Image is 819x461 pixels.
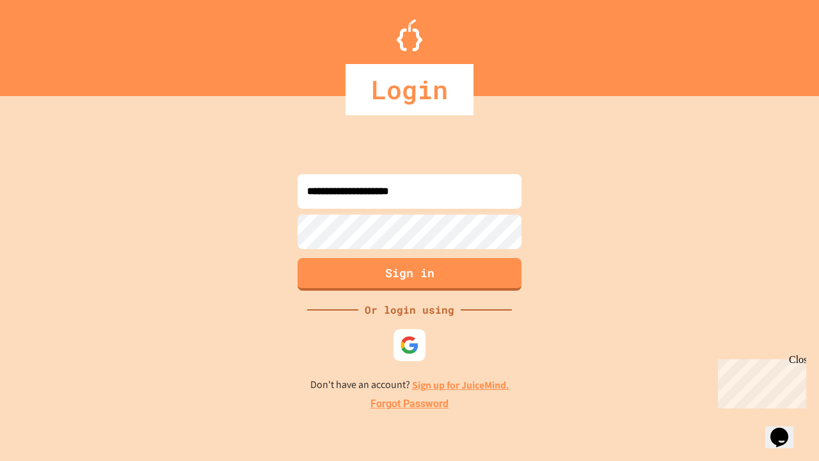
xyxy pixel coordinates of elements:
img: google-icon.svg [400,336,419,355]
a: Forgot Password [370,396,449,412]
div: Chat with us now!Close [5,5,88,81]
img: Logo.svg [397,19,422,51]
p: Don't have an account? [310,377,509,393]
iframe: chat widget [713,354,806,408]
div: Login [346,64,473,115]
iframe: chat widget [765,410,806,448]
button: Sign in [298,258,521,291]
a: Sign up for JuiceMind. [412,378,509,392]
div: Or login using [358,302,461,318]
